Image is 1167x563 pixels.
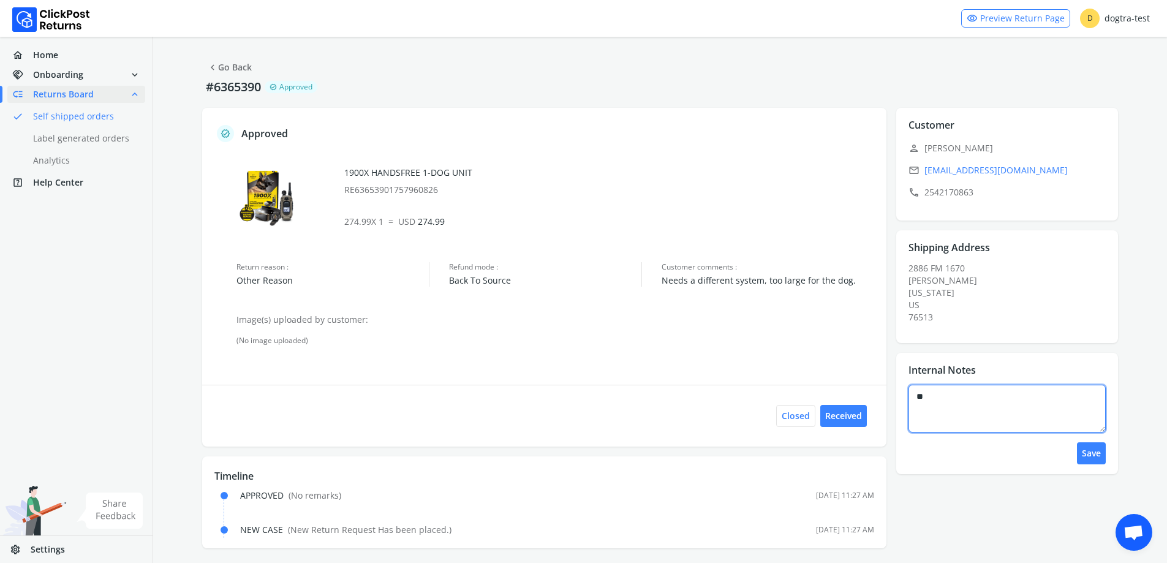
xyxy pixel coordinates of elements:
button: chevron_leftGo Back [202,56,257,78]
span: Other Reason [236,274,429,287]
div: APPROVED [240,489,341,502]
span: visibility [967,10,978,27]
div: [PERSON_NAME] [908,274,1113,287]
span: Help Center [33,176,83,189]
span: verified [270,82,277,92]
div: [DATE] 11:27 AM [816,491,874,501]
p: RE63653901757960826 [344,184,875,196]
a: homeHome [7,47,145,64]
span: handshake [12,66,33,83]
span: Onboarding [33,69,83,81]
span: Approved [279,82,312,92]
a: visibilityPreview Return Page [961,9,1070,28]
span: expand_less [129,86,140,103]
span: expand_more [129,66,140,83]
p: 2542170863 [908,184,1113,201]
span: Needs a different system, too large for the dog. [662,274,874,287]
span: Returns Board [33,88,94,100]
a: Analytics [7,152,160,169]
span: chevron_left [207,59,218,76]
span: ( New Return Request Has been placed. ) [288,524,451,535]
span: Customer comments : [662,262,874,272]
span: help_center [12,174,33,191]
div: NEW CASE [240,524,451,536]
span: verified [221,126,230,141]
span: settings [10,541,31,558]
span: 274.99 [398,216,445,227]
div: [US_STATE] [908,287,1113,299]
p: Shipping Address [908,240,990,255]
span: ( No remarks ) [289,489,341,501]
div: [DATE] 11:27 AM [816,525,874,535]
p: #6365390 [202,78,265,96]
div: 2886 FM 1670 [908,262,1113,323]
p: Timeline [214,469,874,483]
span: D [1080,9,1100,28]
img: share feedback [77,493,143,529]
span: call [908,184,920,201]
button: Save [1077,442,1106,464]
div: 76513 [908,311,1113,323]
span: email [908,162,920,179]
div: US [908,299,1113,311]
p: Internal Notes [908,363,976,377]
div: Open chat [1116,514,1152,551]
span: Home [33,49,58,61]
span: person [908,140,920,157]
span: low_priority [12,86,33,103]
a: help_centerHelp Center [7,174,145,191]
p: Approved [241,126,288,141]
span: home [12,47,33,64]
p: [PERSON_NAME] [908,140,1113,157]
a: email[EMAIL_ADDRESS][DOMAIN_NAME] [908,162,1113,179]
p: Image(s) uploaded by customer: [236,314,874,326]
span: Refund mode : [449,262,641,272]
span: Back To Source [449,274,641,287]
div: 1900X HANDSFREE 1-DOG UNIT [344,167,875,196]
span: = [388,216,393,227]
span: Settings [31,543,65,556]
img: Logo [12,7,90,32]
span: done [12,108,23,125]
img: row_image [236,167,298,228]
a: doneSelf shipped orders [7,108,160,125]
button: Received [820,405,867,427]
span: USD [398,216,415,227]
a: Go Back [207,59,252,76]
div: (No image uploaded) [236,336,874,346]
a: Label generated orders [7,130,160,147]
p: Customer [908,118,954,132]
span: Return reason : [236,262,429,272]
button: Closed [776,405,815,427]
div: dogtra-test [1080,9,1150,28]
p: 274.99 X 1 [344,216,875,228]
